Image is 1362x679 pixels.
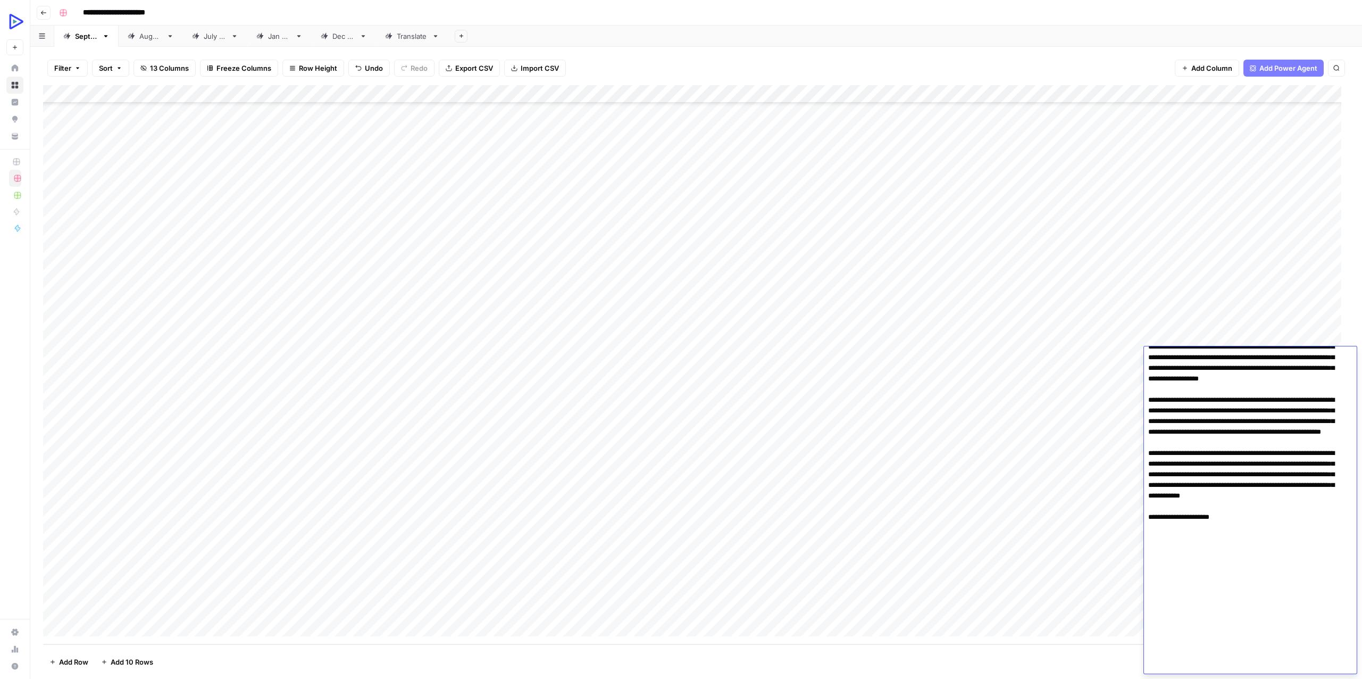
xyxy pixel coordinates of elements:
[365,63,383,73] span: Undo
[376,26,448,47] a: Translate
[95,653,160,670] button: Add 10 Rows
[92,60,129,77] button: Sort
[54,26,119,47] a: [DATE]
[348,60,390,77] button: Undo
[411,63,428,73] span: Redo
[455,63,493,73] span: Export CSV
[521,63,559,73] span: Import CSV
[200,60,278,77] button: Freeze Columns
[47,60,88,77] button: Filter
[332,31,355,42] div: [DATE]
[268,31,291,42] div: [DATE]
[247,26,312,47] a: [DATE]
[43,653,95,670] button: Add Row
[1243,60,1324,77] button: Add Power Agent
[394,60,434,77] button: Redo
[6,12,26,31] img: OpenReplay Logo
[1259,63,1317,73] span: Add Power Agent
[183,26,247,47] a: [DATE]
[504,60,566,77] button: Import CSV
[439,60,500,77] button: Export CSV
[6,60,23,77] a: Home
[6,128,23,145] a: Your Data
[6,658,23,675] button: Help + Support
[139,31,162,42] div: [DATE]
[312,26,376,47] a: [DATE]
[6,641,23,658] a: Usage
[133,60,196,77] button: 13 Columns
[119,26,183,47] a: [DATE]
[150,63,189,73] span: 13 Columns
[1191,63,1232,73] span: Add Column
[1175,60,1239,77] button: Add Column
[6,111,23,128] a: Opportunities
[216,63,271,73] span: Freeze Columns
[6,624,23,641] a: Settings
[111,657,153,667] span: Add 10 Rows
[204,31,227,42] div: [DATE]
[6,77,23,94] a: Browse
[6,9,23,35] button: Workspace: OpenReplay
[397,31,428,42] div: Translate
[6,94,23,111] a: Insights
[59,657,88,667] span: Add Row
[299,63,337,73] span: Row Height
[54,63,71,73] span: Filter
[75,31,98,42] div: [DATE]
[99,63,113,73] span: Sort
[282,60,344,77] button: Row Height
